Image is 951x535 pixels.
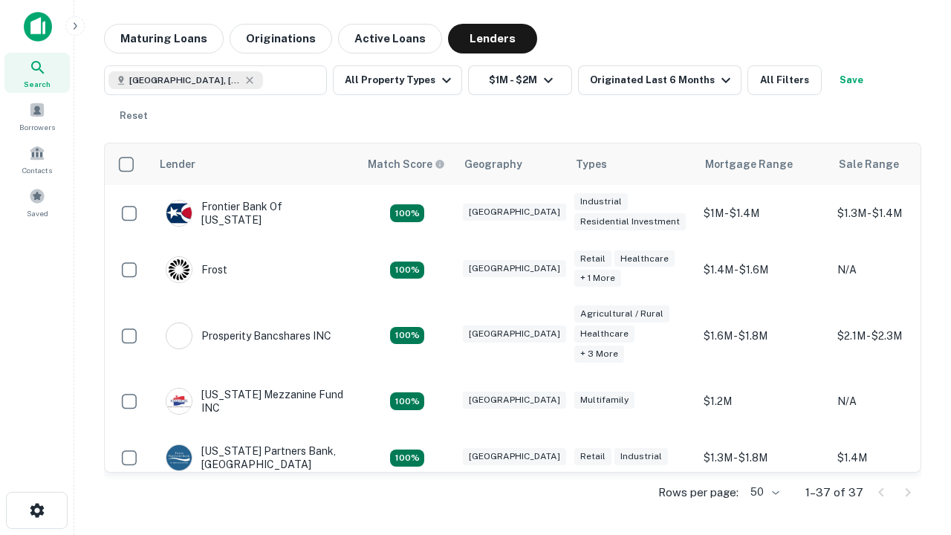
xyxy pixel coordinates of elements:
[166,257,192,282] img: picture
[805,484,863,502] p: 1–37 of 37
[574,392,634,409] div: Multifamily
[24,78,51,90] span: Search
[160,155,195,173] div: Lender
[463,204,566,221] div: [GEOGRAPHIC_DATA]
[696,429,830,486] td: $1.3M - $1.8M
[390,327,424,345] div: Matching Properties: 6, hasApolloMatch: undefined
[166,388,344,415] div: [US_STATE] Mezzanine Fund INC
[574,448,611,465] div: Retail
[390,204,424,222] div: Matching Properties: 4, hasApolloMatch: undefined
[22,164,52,176] span: Contacts
[744,481,782,503] div: 50
[463,448,566,465] div: [GEOGRAPHIC_DATA]
[463,392,566,409] div: [GEOGRAPHIC_DATA]
[747,65,822,95] button: All Filters
[696,298,830,373] td: $1.6M - $1.8M
[390,450,424,467] div: Matching Properties: 4, hasApolloMatch: undefined
[463,325,566,343] div: [GEOGRAPHIC_DATA]
[166,322,331,349] div: Prosperity Bancshares INC
[4,96,70,136] a: Borrowers
[658,484,739,502] p: Rows per page:
[390,262,424,279] div: Matching Properties: 4, hasApolloMatch: undefined
[166,200,344,227] div: Frontier Bank Of [US_STATE]
[230,24,332,53] button: Originations
[463,260,566,277] div: [GEOGRAPHIC_DATA]
[567,143,696,185] th: Types
[614,250,675,267] div: Healthcare
[104,24,224,53] button: Maturing Loans
[468,65,572,95] button: $1M - $2M
[574,305,669,322] div: Agricultural / Rural
[696,241,830,298] td: $1.4M - $1.6M
[4,182,70,222] a: Saved
[333,65,462,95] button: All Property Types
[574,213,686,230] div: Residential Investment
[576,155,607,173] div: Types
[574,346,624,363] div: + 3 more
[166,201,192,226] img: picture
[828,65,875,95] button: Save your search to get updates of matches that match your search criteria.
[110,101,158,131] button: Reset
[24,12,52,42] img: capitalize-icon.png
[338,24,442,53] button: Active Loans
[705,155,793,173] div: Mortgage Range
[590,71,735,89] div: Originated Last 6 Months
[368,156,442,172] h6: Match Score
[448,24,537,53] button: Lenders
[19,121,55,133] span: Borrowers
[359,143,455,185] th: Capitalize uses an advanced AI algorithm to match your search with the best lender. The match sco...
[574,250,611,267] div: Retail
[166,323,192,348] img: picture
[4,53,70,93] a: Search
[4,139,70,179] a: Contacts
[455,143,567,185] th: Geography
[27,207,48,219] span: Saved
[151,143,359,185] th: Lender
[696,373,830,429] td: $1.2M
[390,392,424,410] div: Matching Properties: 5, hasApolloMatch: undefined
[166,256,227,283] div: Frost
[578,65,741,95] button: Originated Last 6 Months
[368,156,445,172] div: Capitalize uses an advanced AI algorithm to match your search with the best lender. The match sco...
[839,155,899,173] div: Sale Range
[614,448,668,465] div: Industrial
[696,185,830,241] td: $1M - $1.4M
[166,445,192,470] img: picture
[574,193,628,210] div: Industrial
[696,143,830,185] th: Mortgage Range
[574,325,634,343] div: Healthcare
[166,389,192,414] img: picture
[574,270,621,287] div: + 1 more
[464,155,522,173] div: Geography
[129,74,241,87] span: [GEOGRAPHIC_DATA], [GEOGRAPHIC_DATA], [GEOGRAPHIC_DATA]
[877,416,951,487] iframe: Chat Widget
[166,444,344,471] div: [US_STATE] Partners Bank, [GEOGRAPHIC_DATA]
